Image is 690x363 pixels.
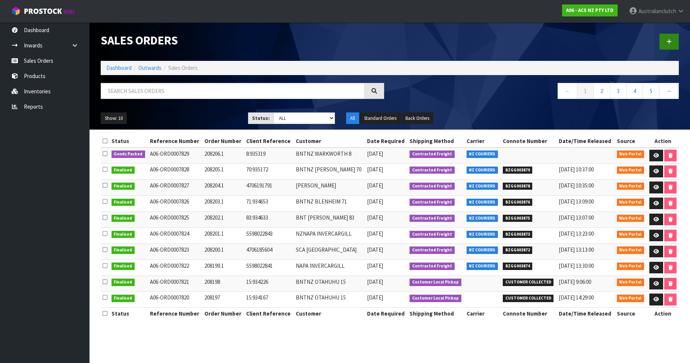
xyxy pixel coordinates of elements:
[148,227,203,243] td: A06-ORD0007824
[617,151,644,158] span: Web Portal
[559,214,594,221] span: [DATE] 13:07:00
[294,292,365,308] td: BNTNZ OTAHUHU 15
[410,263,455,270] span: Contracted Freight
[294,276,365,292] td: BNTNZ OTAHUHU 15
[367,198,383,205] span: [DATE]
[360,112,401,124] button: Standard Orders
[639,7,676,15] span: Australianclutch
[294,148,365,164] td: BNTNZ WARKWORTH 8
[659,83,679,99] a: →
[148,211,203,227] td: A06-ORD0007825
[617,167,644,174] span: Web Portal
[410,199,455,206] span: Contracted Freight
[112,231,135,238] span: Finalised
[294,195,365,211] td: BNTNZ BLENHEIM 71
[558,83,577,99] a: ←
[559,198,594,205] span: [DATE] 13:09:00
[148,292,203,308] td: A06-ORD0007820
[294,227,365,243] td: NZNAPA INVERCARGILL
[112,295,135,302] span: Finalised
[203,260,244,276] td: 208199.1
[203,211,244,227] td: 208202.1
[593,83,610,99] a: 2
[203,292,244,308] td: 208197
[647,135,679,147] th: Action
[110,135,148,147] th: Status
[203,180,244,196] td: 208204.1
[367,246,383,253] span: [DATE]
[244,308,294,320] th: Client Reference
[617,231,644,238] span: Web Portal
[203,148,244,164] td: 208206.1
[503,231,533,238] span: BZGG003873
[610,83,627,99] a: 3
[11,6,21,16] img: cube-alt.png
[503,199,533,206] span: BZGG003876
[244,164,294,180] td: 70:935172
[467,151,498,158] span: NZ COURIERS
[106,64,132,71] a: Dashboard
[252,115,270,121] strong: Status:
[365,135,408,147] th: Date Required
[367,182,383,189] span: [DATE]
[557,308,615,320] th: Date/Time Released
[294,243,365,260] td: SCA [GEOGRAPHIC_DATA]
[401,112,433,124] button: Back Orders
[294,180,365,196] td: [PERSON_NAME]
[203,164,244,180] td: 208205.1
[408,308,465,320] th: Shipping Method
[112,183,135,190] span: Finalised
[566,7,614,13] strong: A06 - ACS NZ PTY LTD
[148,276,203,292] td: A06-ORD0007821
[244,276,294,292] td: 15:934226
[367,278,383,285] span: [DATE]
[112,167,135,174] span: Finalised
[367,214,383,221] span: [DATE]
[503,167,533,174] span: BZGG003879
[615,308,647,320] th: Source
[112,279,135,286] span: Finalised
[395,83,679,101] nav: Page navigation
[643,83,659,99] a: 5
[63,8,75,15] small: WMS
[112,151,145,158] span: Goods Packed
[501,308,557,320] th: Connote Number
[138,64,161,71] a: Outwards
[577,83,594,99] a: 1
[617,199,644,206] span: Web Portal
[617,263,644,270] span: Web Portal
[148,243,203,260] td: A06-ORD0007823
[244,195,294,211] td: 71:934653
[410,279,461,286] span: Customer Local Pickup
[148,148,203,164] td: A06-ORD0007829
[467,183,498,190] span: NZ COURIERS
[467,167,498,174] span: NZ COURIERS
[410,167,455,174] span: Contracted Freight
[559,262,594,269] span: [DATE] 13:30:00
[294,164,365,180] td: BNTNZ [PERSON_NAME] 70
[148,135,203,147] th: Reference Number
[294,308,365,320] th: Customer
[168,64,198,71] span: Sales Orders
[647,308,679,320] th: Action
[410,295,461,302] span: Customer Local Pickup
[203,227,244,243] td: 208201.1
[101,34,384,47] h1: Sales Orders
[112,199,135,206] span: Finalised
[244,227,294,243] td: S598022843
[101,83,365,99] input: Search sales orders
[559,182,594,189] span: [DATE] 10:35:00
[294,260,365,276] td: NAPA INVERCARGILL
[367,150,383,157] span: [DATE]
[410,151,455,158] span: Contracted Freight
[148,180,203,196] td: A06-ORD0007827
[24,6,62,16] span: ProStock
[110,308,148,320] th: Status
[244,211,294,227] td: 83:934633
[503,215,533,222] span: BZGG003875
[617,183,644,190] span: Web Portal
[148,260,203,276] td: A06-ORD0007822
[203,195,244,211] td: 208203.1
[367,166,383,173] span: [DATE]
[410,231,455,238] span: Contracted Freight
